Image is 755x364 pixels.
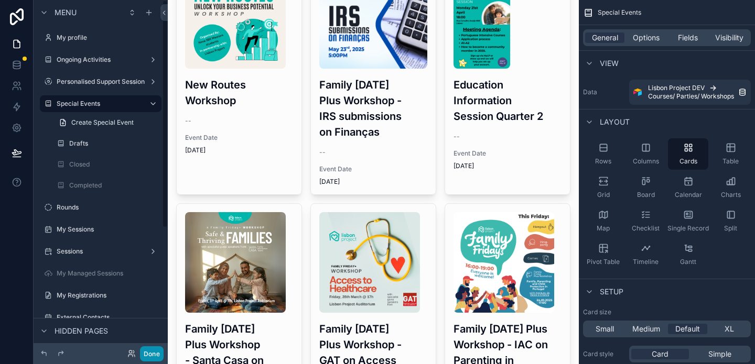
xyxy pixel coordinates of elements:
[715,32,743,43] span: Visibility
[633,258,659,266] span: Timeline
[57,100,141,108] label: Special Events
[40,309,161,326] a: External Contacts
[625,205,666,237] button: Checklist
[57,313,159,322] label: External Contacts
[52,156,161,173] a: Closed
[724,224,737,233] span: Split
[600,58,619,69] span: View
[40,221,161,238] a: My Sessions
[679,157,697,166] span: Cards
[52,177,161,194] a: Completed
[675,324,700,334] span: Default
[57,225,159,234] label: My Sessions
[52,114,161,131] a: Create Special Event
[587,258,620,266] span: Pivot Table
[597,224,610,233] span: Map
[40,265,161,282] a: My Managed Sessions
[625,138,666,170] button: Columns
[40,287,161,304] a: My Registrations
[678,32,698,43] span: Fields
[57,78,148,86] label: Personalised Support Sessions
[668,205,708,237] button: Single Record
[680,258,696,266] span: Gantt
[710,205,751,237] button: Split
[598,8,641,17] span: Special Events
[52,135,161,152] a: Drafts
[595,157,611,166] span: Rows
[40,51,161,68] a: Ongoing Activities
[55,326,108,336] span: Hidden pages
[629,80,751,105] a: Lisbon Project DEVCourses/ Parties/ Workshops
[40,95,161,112] a: Special Events
[57,269,159,278] label: My Managed Sessions
[625,239,666,270] button: Timeline
[57,56,145,64] label: Ongoing Activities
[597,191,610,199] span: Grid
[40,73,161,90] a: Personalised Support Sessions
[69,139,159,148] label: Drafts
[633,32,660,43] span: Options
[722,157,739,166] span: Table
[57,34,159,42] label: My profile
[583,205,623,237] button: Map
[596,324,614,334] span: Small
[71,118,134,127] span: Create Special Event
[725,324,734,334] span: XL
[57,247,145,256] label: Sessions
[675,191,702,199] span: Calendar
[632,324,660,334] span: Medium
[140,346,164,361] button: Done
[57,203,159,212] label: Rounds
[583,88,625,96] label: Data
[40,243,161,260] a: Sessions
[667,224,709,233] span: Single Record
[721,191,741,199] span: Charts
[583,308,611,316] label: Card size
[57,291,159,300] label: My Registrations
[637,191,655,199] span: Board
[40,29,161,46] a: My profile
[600,286,623,297] span: Setup
[583,239,623,270] button: Pivot Table
[69,181,159,190] label: Completed
[583,138,623,170] button: Rows
[583,172,623,203] button: Grid
[633,157,659,166] span: Columns
[55,7,77,18] span: Menu
[600,117,630,127] span: Layout
[592,32,618,43] span: General
[69,160,159,169] label: Closed
[648,92,734,101] span: Courses/ Parties/ Workshops
[668,138,708,170] button: Cards
[668,239,708,270] button: Gantt
[710,138,751,170] button: Table
[625,172,666,203] button: Board
[710,172,751,203] button: Charts
[668,172,708,203] button: Calendar
[40,199,161,216] a: Rounds
[632,224,660,233] span: Checklist
[633,88,642,96] img: Airtable Logo
[648,84,705,92] span: Lisbon Project DEV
